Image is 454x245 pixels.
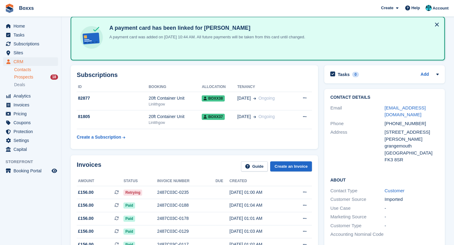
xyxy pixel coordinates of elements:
[14,136,50,145] span: Settings
[157,176,215,186] th: Invoice number
[17,3,36,13] a: Boxxs
[330,95,439,100] h2: Contact Details
[14,40,50,48] span: Subscriptions
[352,72,359,77] div: 0
[229,189,289,196] div: [DATE] 01:00 AM
[330,196,385,203] div: Customer Source
[229,176,289,186] th: Created
[202,95,224,101] span: Boxx38
[14,82,58,88] a: Deals
[51,167,58,174] a: Preview store
[330,105,385,118] div: Email
[14,22,50,30] span: Home
[14,145,50,154] span: Capital
[14,31,50,39] span: Tasks
[123,189,142,196] span: Retrying
[3,57,58,66] a: menu
[258,114,275,119] span: Ongoing
[385,143,439,150] div: grangemouth
[202,82,237,92] th: Allocation
[338,72,350,77] h2: Tasks
[229,228,289,235] div: [DATE] 01:03 AM
[14,74,58,80] a: Prospects 18
[330,120,385,127] div: Phone
[229,215,289,222] div: [DATE] 01:01 AM
[157,189,215,196] div: 2487C03C-0235
[425,5,432,11] img: Graham Buchan
[77,95,149,101] div: 82877
[157,202,215,209] div: 2487C03C-0188
[385,188,405,193] a: Customer
[3,109,58,118] a: menu
[14,48,50,57] span: Sites
[433,5,448,11] span: Account
[330,222,385,229] div: Customer Type
[107,34,305,40] p: A payment card was added on [DATE] 10:44 AM. All future payments will be taken from this card unt...
[123,216,135,222] span: Paid
[77,82,149,92] th: ID
[411,5,420,11] span: Help
[50,75,58,80] div: 18
[330,213,385,220] div: Marketing Source
[385,120,439,127] div: [PHONE_NUMBER]
[77,176,123,186] th: Amount
[78,202,94,209] span: £156.00
[3,48,58,57] a: menu
[14,82,25,88] span: Deals
[14,127,50,136] span: Protection
[3,40,58,48] a: menu
[385,156,439,163] div: FK3 8SR
[330,231,385,238] div: Accounting Nominal Code
[215,176,230,186] th: Due
[78,228,94,235] span: £156.00
[77,134,121,140] div: Create a Subscription
[229,202,289,209] div: [DATE] 01:04 AM
[385,196,439,203] div: Imported
[77,132,125,143] a: Create a Subscription
[202,114,224,120] span: Boxx37
[270,161,312,171] a: Create an Invoice
[78,189,94,196] span: £156.00
[14,167,50,175] span: Booking Portal
[14,92,50,100] span: Analytics
[123,176,157,186] th: Status
[14,74,33,80] span: Prospects
[385,205,439,212] div: -
[77,113,149,120] div: 81805
[237,95,251,101] span: [DATE]
[149,113,202,120] div: 20ft Container Unit
[14,57,50,66] span: CRM
[149,95,202,101] div: 20ft Container Unit
[3,92,58,100] a: menu
[385,129,439,143] div: [STREET_ADDRESS][PERSON_NAME]
[123,228,135,235] span: Paid
[421,71,429,78] a: Add
[330,205,385,212] div: Use Case
[149,120,202,125] div: Linlithgow
[330,187,385,194] div: Contact Type
[237,82,293,92] th: Tenancy
[3,31,58,39] a: menu
[237,113,251,120] span: [DATE]
[107,25,305,32] h4: A payment card has been linked for [PERSON_NAME]
[157,228,215,235] div: 2487C03C-0129
[385,150,439,157] div: [GEOGRAPHIC_DATA]
[14,101,50,109] span: Invoices
[78,215,94,222] span: £156.00
[3,167,58,175] a: menu
[241,161,268,171] a: Guide
[77,161,101,171] h2: Invoices
[149,82,202,92] th: Booking
[385,222,439,229] div: -
[381,5,393,11] span: Create
[385,213,439,220] div: -
[3,136,58,145] a: menu
[3,145,58,154] a: menu
[123,202,135,209] span: Paid
[3,22,58,30] a: menu
[5,4,14,13] img: stora-icon-8386f47178a22dfd0bd8f6a31ec36ba5ce8667c1dd55bd0f319d3a0aa187defe.svg
[3,101,58,109] a: menu
[330,129,385,163] div: Address
[258,96,275,101] span: Ongoing
[6,159,61,165] span: Storefront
